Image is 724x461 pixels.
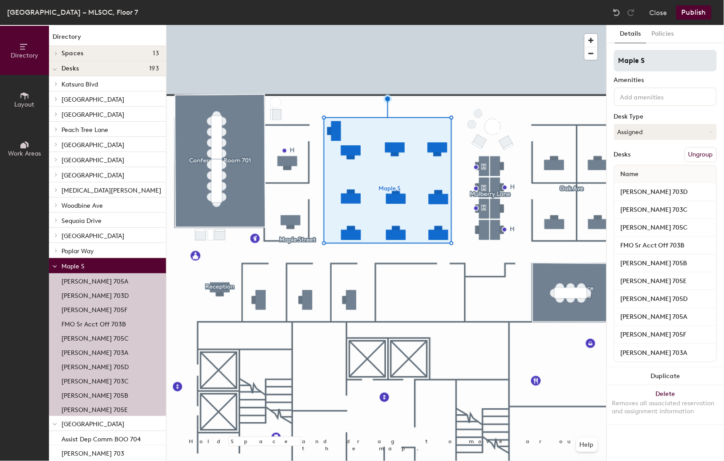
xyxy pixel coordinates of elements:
[612,8,621,17] img: Undo
[11,52,38,59] span: Directory
[614,124,717,140] button: Assigned
[626,8,635,17] img: Redo
[615,25,647,43] button: Details
[676,5,712,20] button: Publish
[7,7,138,18] div: [GEOGRAPHIC_DATA] – MLSOC, Floor 7
[618,91,699,102] input: Add amenities
[607,367,724,385] button: Duplicate
[61,81,98,88] span: Katsura Blvd
[149,65,159,72] span: 193
[614,77,717,84] div: Amenities
[61,232,124,240] span: [GEOGRAPHIC_DATA]
[61,50,84,57] span: Spaces
[61,389,128,399] p: [PERSON_NAME] 705B
[616,186,715,198] input: Unnamed desk
[616,346,715,359] input: Unnamed desk
[61,375,129,385] p: [PERSON_NAME] 703C
[61,263,85,270] span: Maple S
[61,332,129,342] p: [PERSON_NAME] 705C
[61,247,94,255] span: Poplar Way
[61,111,124,119] span: [GEOGRAPHIC_DATA]
[61,141,124,149] span: [GEOGRAPHIC_DATA]
[616,329,715,341] input: Unnamed desk
[576,438,598,452] button: Help
[61,187,161,194] span: [MEDICAL_DATA][PERSON_NAME]
[616,257,715,270] input: Unnamed desk
[616,239,715,252] input: Unnamed desk
[616,204,715,216] input: Unnamed desk
[61,156,124,164] span: [GEOGRAPHIC_DATA]
[61,96,124,103] span: [GEOGRAPHIC_DATA]
[616,293,715,305] input: Unnamed desk
[616,275,715,288] input: Unnamed desk
[153,50,159,57] span: 13
[616,311,715,323] input: Unnamed desk
[61,346,128,357] p: [PERSON_NAME] 703A
[15,101,35,108] span: Layout
[61,420,124,428] span: [GEOGRAPHIC_DATA]
[49,32,166,46] h1: Directory
[61,289,129,300] p: [PERSON_NAME] 703D
[61,65,79,72] span: Desks
[614,113,717,120] div: Desk Type
[61,361,129,371] p: [PERSON_NAME] 705D
[650,5,667,20] button: Close
[61,403,128,414] p: [PERSON_NAME] 705E
[614,151,631,158] div: Desks
[616,166,643,182] span: Name
[61,447,124,457] p: [PERSON_NAME] 703
[61,172,124,179] span: [GEOGRAPHIC_DATA]
[61,304,127,314] p: [PERSON_NAME] 705F
[61,318,126,328] p: FMO Sr Acct Off 703B
[61,433,141,443] p: Assist Dep Comm BOO 704
[607,385,724,424] button: DeleteRemoves all associated reservation and assignment information
[61,217,102,225] span: Sequoia Drive
[61,202,103,210] span: Woodbine Ave
[616,222,715,234] input: Unnamed desk
[61,126,108,134] span: Peach Tree Lane
[647,25,679,43] button: Policies
[61,275,128,285] p: [PERSON_NAME] 705A
[684,147,717,162] button: Ungroup
[612,399,719,416] div: Removes all associated reservation and assignment information
[8,150,41,157] span: Work Areas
